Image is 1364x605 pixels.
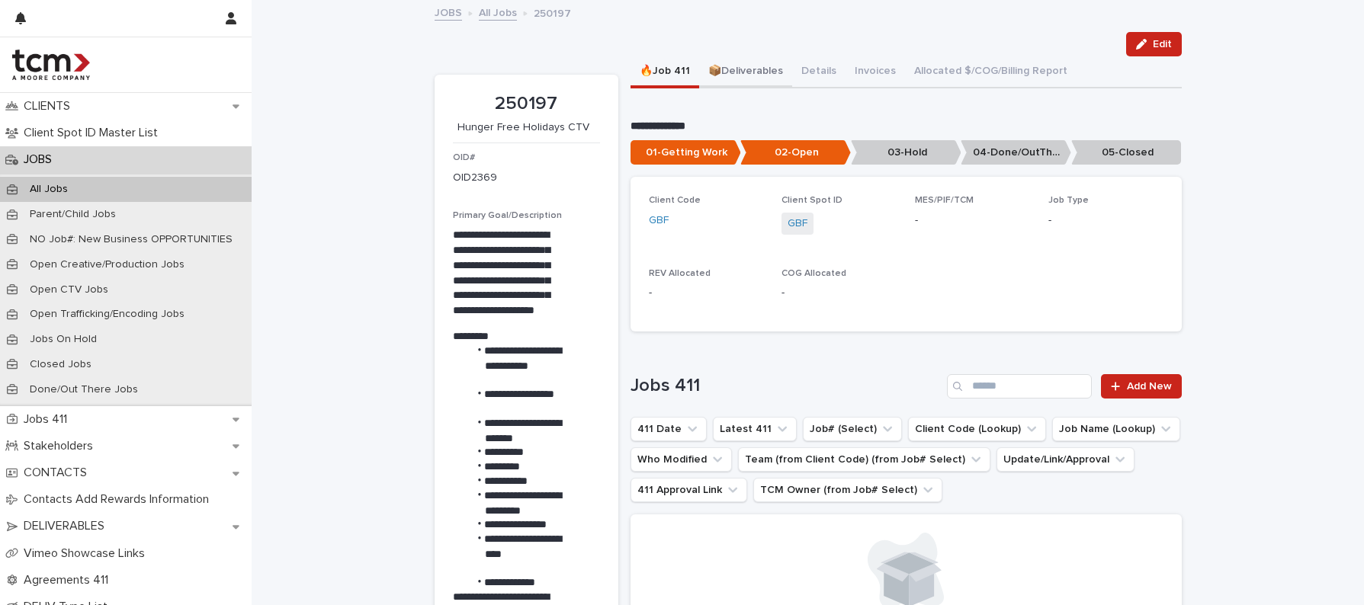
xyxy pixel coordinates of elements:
p: OID2369 [453,170,497,186]
p: Open CTV Jobs [18,283,120,296]
p: Open Creative/Production Jobs [18,258,197,271]
button: Allocated $/COG/Billing Report [905,56,1077,88]
span: Client Spot ID [781,196,842,205]
a: GBF [649,213,669,229]
p: CLIENTS [18,99,82,114]
button: 📦Deliverables [699,56,792,88]
p: 03-Hold [851,140,961,165]
p: Parent/Child Jobs [18,208,128,221]
span: Add New [1127,381,1172,392]
p: All Jobs [18,183,80,196]
button: Edit [1126,32,1182,56]
h1: Jobs 411 [631,375,942,397]
button: Who Modified [631,447,732,472]
a: Add New [1101,374,1181,399]
span: OID# [453,153,475,162]
span: Edit [1153,39,1172,50]
span: Primary Goal/Description [453,211,562,220]
button: Latest 411 [713,417,797,441]
button: Job Name (Lookup) [1052,417,1180,441]
span: Job Type [1048,196,1089,205]
span: REV Allocated [649,269,711,278]
button: Details [792,56,846,88]
p: Agreements 411 [18,573,120,587]
p: 250197 [453,93,600,115]
p: NO Job#: New Business OPPORTUNITIES [18,233,245,246]
button: 411 Date [631,417,707,441]
p: - [781,285,897,301]
p: 05-Closed [1071,140,1182,165]
p: - [915,213,1030,229]
p: Client Spot ID Master List [18,126,170,140]
p: JOBS [18,152,64,167]
p: Done/Out There Jobs [18,383,150,396]
p: CONTACTS [18,466,99,480]
button: TCM Owner (from Job# Select) [753,478,942,502]
p: Closed Jobs [18,358,104,371]
img: 4hMmSqQkux38exxPVZHQ [12,50,90,80]
a: JOBS [435,3,462,21]
button: Invoices [846,56,905,88]
input: Search [947,374,1092,399]
a: All Jobs [479,3,517,21]
p: Stakeholders [18,439,105,453]
p: Jobs On Hold [18,333,109,346]
p: Jobs 411 [18,412,79,427]
span: Client Code [649,196,701,205]
p: Contacts Add Rewards Information [18,492,221,507]
p: DELIVERABLES [18,519,117,533]
p: 04-Done/OutThere [961,140,1071,165]
p: - [1048,213,1163,229]
p: 02-Open [740,140,851,165]
button: Client Code (Lookup) [908,417,1046,441]
p: 250197 [534,4,571,21]
button: Team (from Client Code) (from Job# Select) [738,447,990,472]
p: Hunger Free Holidays CTV [453,121,594,134]
p: - [649,285,764,301]
a: GBF [788,216,807,232]
button: 411 Approval Link [631,478,747,502]
button: Job# (Select) [803,417,902,441]
button: 🔥Job 411 [631,56,699,88]
p: 01-Getting Work [631,140,741,165]
button: Update/Link/Approval [997,447,1135,472]
span: MES/PIF/TCM [915,196,974,205]
p: Vimeo Showcase Links [18,546,157,561]
p: Open Trafficking/Encoding Jobs [18,308,197,321]
span: COG Allocated [781,269,846,278]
